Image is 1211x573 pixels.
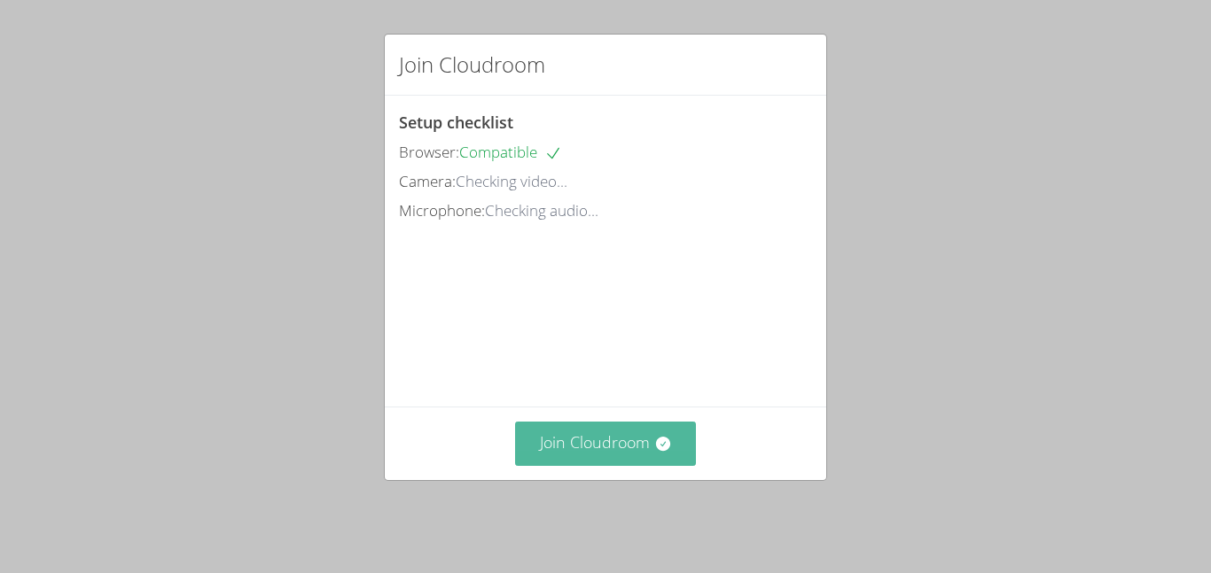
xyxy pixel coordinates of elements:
span: Camera: [399,171,456,191]
span: Microphone: [399,200,485,221]
span: Setup checklist [399,112,513,133]
span: Browser: [399,142,459,162]
span: Compatible [459,142,562,162]
span: Checking audio... [485,200,598,221]
h2: Join Cloudroom [399,49,545,81]
span: Checking video... [456,171,567,191]
button: Join Cloudroom [515,422,697,465]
